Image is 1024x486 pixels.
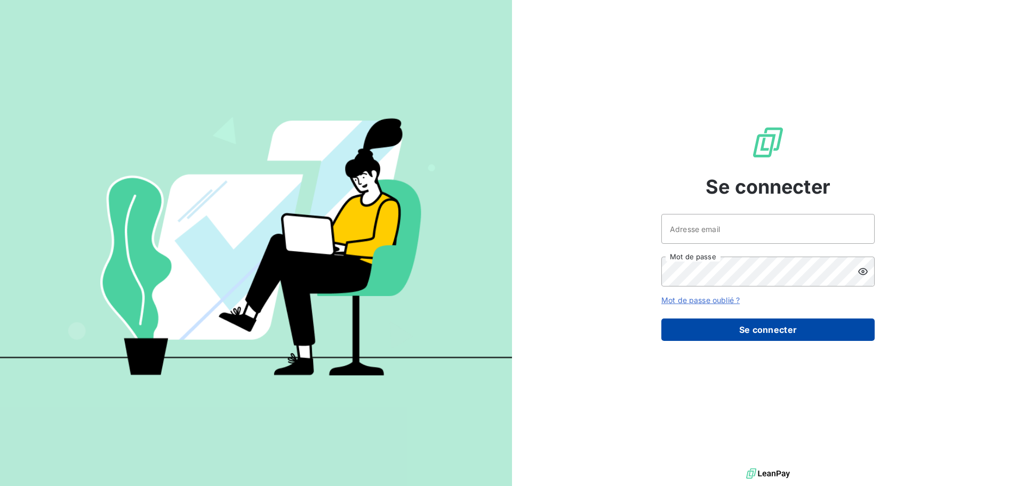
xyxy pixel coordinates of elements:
[661,296,740,305] a: Mot de passe oublié ?
[746,466,790,482] img: logo
[661,214,875,244] input: placeholder
[706,172,830,201] span: Se connecter
[751,125,785,160] img: Logo LeanPay
[661,318,875,341] button: Se connecter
